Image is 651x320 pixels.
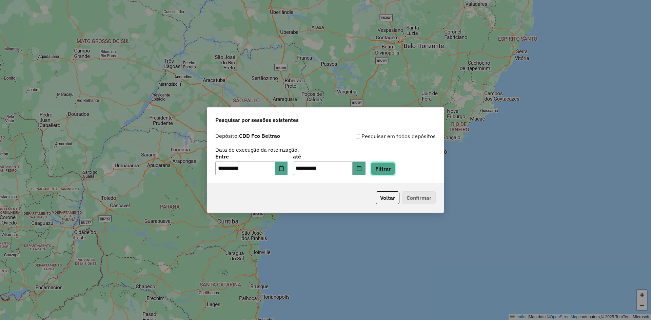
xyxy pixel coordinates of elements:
button: Choose Date [275,162,288,175]
div: Pesquisar em todos depósitos [325,132,436,140]
strong: CDD Fco Beltrao [239,132,280,139]
button: Filtrar [371,162,395,175]
label: Depósito: [215,132,280,140]
button: Voltar [376,191,399,204]
button: Choose Date [353,162,366,175]
label: Entre [215,152,288,161]
label: até [293,152,365,161]
label: Data de execução da roteirização: [215,146,299,154]
span: Pesquisar por sessões existentes [215,116,299,124]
